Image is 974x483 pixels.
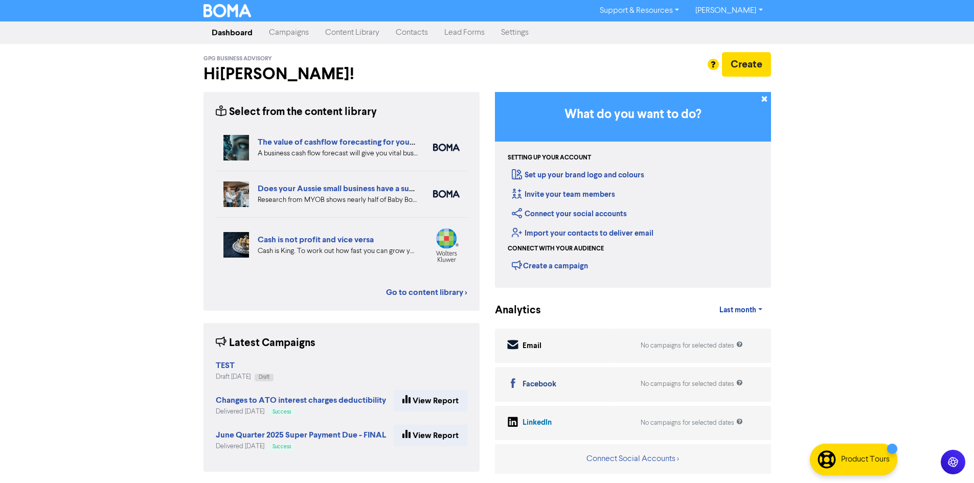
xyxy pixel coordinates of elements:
[433,190,460,198] img: boma
[258,235,374,245] a: Cash is not profit and vice versa
[258,195,418,205] div: Research from MYOB shows nearly half of Baby Boomer business owners are planning to exit in the n...
[512,190,615,199] a: Invite your team members
[493,22,537,43] a: Settings
[433,228,460,262] img: wolterskluwer
[216,362,235,370] a: TEST
[722,52,771,77] button: Create
[436,22,493,43] a: Lead Forms
[216,407,386,417] div: Delivered [DATE]
[216,431,386,440] a: June Quarter 2025 Super Payment Due - FINAL
[508,244,604,254] div: Connect with your audience
[687,3,771,19] a: [PERSON_NAME]
[216,430,386,440] strong: June Quarter 2025 Super Payment Due - FINAL
[433,144,460,151] img: boma_accounting
[216,442,386,451] div: Delivered [DATE]
[258,137,446,147] a: The value of cashflow forecasting for your business
[495,303,528,318] div: Analytics
[216,360,235,371] strong: TEST
[258,148,418,159] div: A business cash flow forecast will give you vital business intelligence to help you scenario-plan...
[641,341,743,351] div: No campaigns for selected dates
[641,379,743,389] div: No campaigns for selected dates
[523,379,556,390] div: Facebook
[923,434,974,483] iframe: Chat Widget
[216,104,377,120] div: Select from the content library
[495,92,771,288] div: Getting Started in BOMA
[259,375,269,380] span: Draft
[317,22,388,43] a: Content Library
[261,22,317,43] a: Campaigns
[216,372,274,382] div: Draft [DATE]
[216,335,315,351] div: Latest Campaigns
[203,55,272,62] span: GPG Business Advisory
[512,170,644,180] a: Set up your brand logo and colours
[394,390,467,411] a: View Report
[641,418,743,428] div: No campaigns for selected dates
[394,425,467,446] a: View Report
[388,22,436,43] a: Contacts
[508,153,591,163] div: Setting up your account
[273,409,291,415] span: Success
[386,286,467,298] a: Go to content library >
[203,64,480,84] h2: Hi [PERSON_NAME] !
[523,417,552,429] div: LinkedIn
[216,397,386,405] a: Changes to ATO interest charges deductibility
[510,107,756,122] h3: What do you want to do?
[258,183,463,194] a: Does your Aussie small business have a succession plan?
[216,395,386,405] strong: Changes to ATO interest charges deductibility
[512,228,653,238] a: Import your contacts to deliver email
[203,4,252,17] img: BOMA Logo
[203,22,261,43] a: Dashboard
[273,444,291,449] span: Success
[592,3,687,19] a: Support & Resources
[586,452,679,466] button: Connect Social Accounts >
[711,300,771,320] a: Last month
[512,258,588,273] div: Create a campaign
[523,340,541,352] div: Email
[719,306,756,315] span: Last month
[512,209,627,219] a: Connect your social accounts
[258,246,418,257] div: Cash is King. To work out how fast you can grow your business, you need to look at your projected...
